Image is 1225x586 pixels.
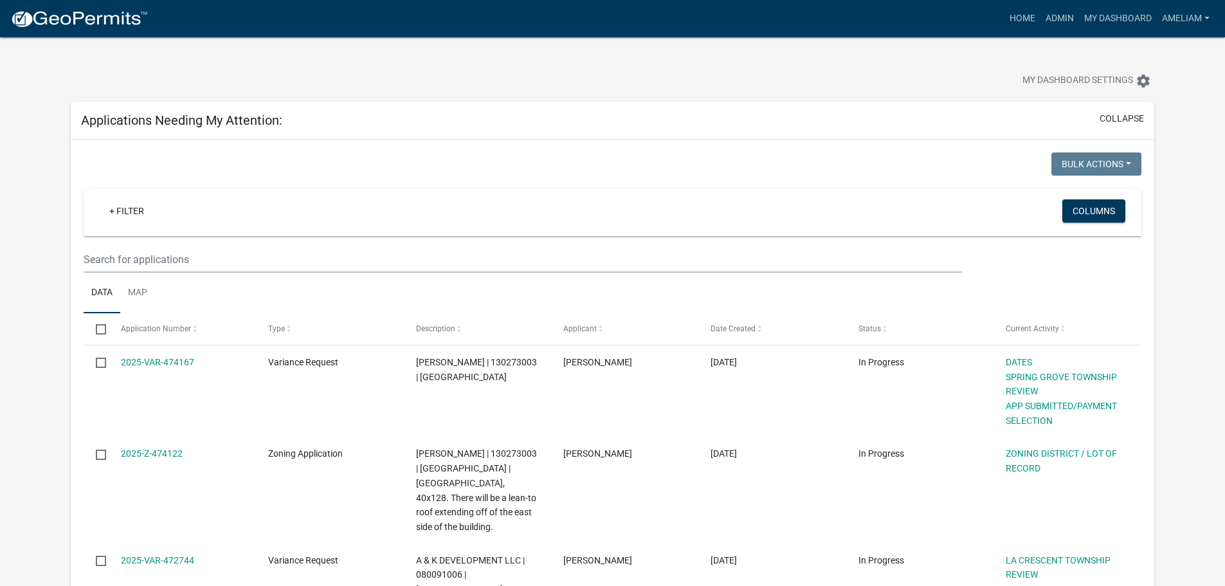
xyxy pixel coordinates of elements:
span: Date Created [711,324,756,333]
a: LA CRESCENT TOWNSHIP REVIEW [1006,555,1111,580]
a: 2025-VAR-472744 [121,555,194,565]
a: Data [84,273,120,314]
span: TROYER, ELI | 130273003 | Spring Grove [416,357,537,382]
span: 09/02/2025 [711,555,737,565]
a: 2025-Z-474122 [121,448,183,459]
span: In Progress [858,555,904,565]
span: Status [858,324,881,333]
button: My Dashboard Settingssettings [1012,68,1161,93]
span: 09/05/2025 [711,448,737,459]
a: Map [120,273,155,314]
span: Variance Request [268,555,338,565]
span: 09/05/2025 [711,357,737,367]
span: Michelle Burt [563,448,632,459]
a: DATES [1006,357,1032,367]
span: TROYER, ELI | 130273003 | Spring Grove | Horse barn, 40x128. There will be a lean-to roof extendi... [416,448,537,532]
datatable-header-cell: Type [256,313,403,344]
button: Columns [1062,199,1125,223]
span: My Dashboard Settings [1022,73,1133,89]
span: Type [268,324,285,333]
a: + Filter [99,199,154,223]
input: Search for applications [84,246,961,273]
span: Zoning Application [268,448,343,459]
datatable-header-cell: Description [403,313,550,344]
a: Admin [1040,6,1079,31]
span: Application Number [121,324,191,333]
span: Current Activity [1006,324,1059,333]
span: In Progress [858,448,904,459]
a: My Dashboard [1079,6,1157,31]
span: Description [416,324,455,333]
h5: Applications Needing My Attention: [81,113,282,128]
a: APP SUBMITTED/PAYMENT SELECTION [1006,401,1117,426]
button: collapse [1100,112,1144,125]
span: Applicant [563,324,597,333]
a: SPRING GROVE TOWNSHIP REVIEW [1006,372,1117,397]
i: settings [1136,73,1151,89]
datatable-header-cell: Application Number [109,313,256,344]
datatable-header-cell: Date Created [698,313,846,344]
span: Variance Request [268,357,338,367]
span: Michelle Burt [563,357,632,367]
a: Home [1004,6,1040,31]
datatable-header-cell: Applicant [551,313,698,344]
button: Bulk Actions [1051,152,1141,176]
datatable-header-cell: Select [84,313,108,344]
datatable-header-cell: Current Activity [994,313,1141,344]
span: In Progress [858,357,904,367]
datatable-header-cell: Status [846,313,994,344]
a: 2025-VAR-474167 [121,357,194,367]
a: AmeliaM [1157,6,1215,31]
span: Olivia Lamke [563,555,632,565]
a: ZONING DISTRICT / LOT OF RECORD [1006,448,1117,473]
